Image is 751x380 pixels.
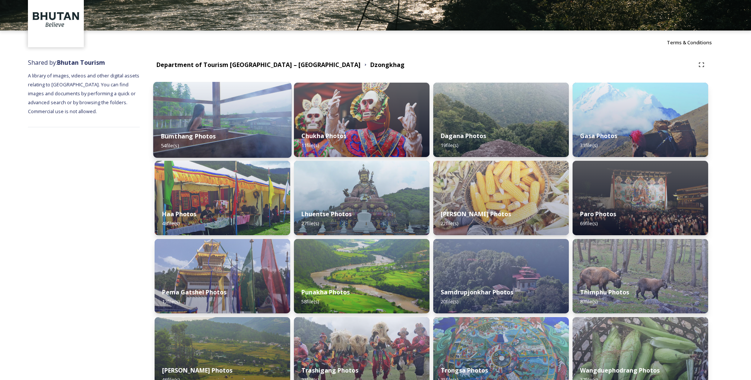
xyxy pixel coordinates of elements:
span: 87 file(s) [580,298,598,305]
img: Takila1%283%29.jpg [294,161,430,235]
strong: Punakha Photos [301,288,350,296]
span: A library of images, videos and other digital assets relating to [GEOGRAPHIC_DATA]. You can find ... [28,72,140,115]
span: 31 file(s) [580,142,598,149]
strong: Trashigang Photos [301,366,358,374]
span: 54 file(s) [161,142,179,149]
strong: Pema Gatshel Photos [162,288,226,296]
strong: Chukha Photos [301,132,346,140]
strong: Trongsa Photos [441,366,488,374]
strong: [PERSON_NAME] Photos [162,366,232,374]
span: Shared by: [28,58,105,67]
img: mongar5.jpg [433,161,569,235]
strong: Dagana Photos [441,132,486,140]
strong: Haa Photos [162,210,196,218]
strong: Wangduephodrang Photos [580,366,660,374]
strong: [PERSON_NAME] Photos [441,210,511,218]
img: parofestivals%2520teaser.jpg [573,161,708,235]
img: gasa%2520story%2520image2.jpg [573,83,708,157]
strong: Lhuentse Photos [301,210,352,218]
span: 58 file(s) [301,298,319,305]
strong: Bhutan Tourism [57,58,105,67]
img: visit%2520tengyezin%2520drawa%2520goenpa.jpg [433,239,569,313]
strong: Department of Tourism [GEOGRAPHIC_DATA] – [GEOGRAPHIC_DATA] [156,61,361,69]
span: Terms & Conditions [667,39,712,46]
img: hot%2520stone%2520bath.jpg [153,82,291,158]
strong: Gasa Photos [580,132,617,140]
img: dzo1.jpg [294,239,430,313]
img: Takin3%282%29.jpg [573,239,708,313]
strong: Bumthang Photos [161,132,216,140]
strong: Samdrupjonkhar Photos [441,288,513,296]
strong: Dzongkhag [370,61,405,69]
img: Haa%2520festival%2520story%2520image1.jpg [155,161,290,235]
img: stone%2520stairs2.jpg [433,83,569,157]
span: 22 file(s) [441,220,458,227]
span: 20 file(s) [441,298,458,305]
span: 19 file(s) [441,142,458,149]
span: 17 file(s) [162,298,180,305]
span: 11 file(s) [301,142,319,149]
span: 48 file(s) [162,220,180,227]
a: Terms & Conditions [667,38,723,47]
img: tshechu%2520story%2520image-8.jpg [294,83,430,157]
strong: Paro Photos [580,210,616,218]
span: 69 file(s) [580,220,598,227]
span: 27 file(s) [301,220,319,227]
strong: Thimphu Photos [580,288,629,296]
img: Festival%2520Header.jpg [155,239,290,313]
